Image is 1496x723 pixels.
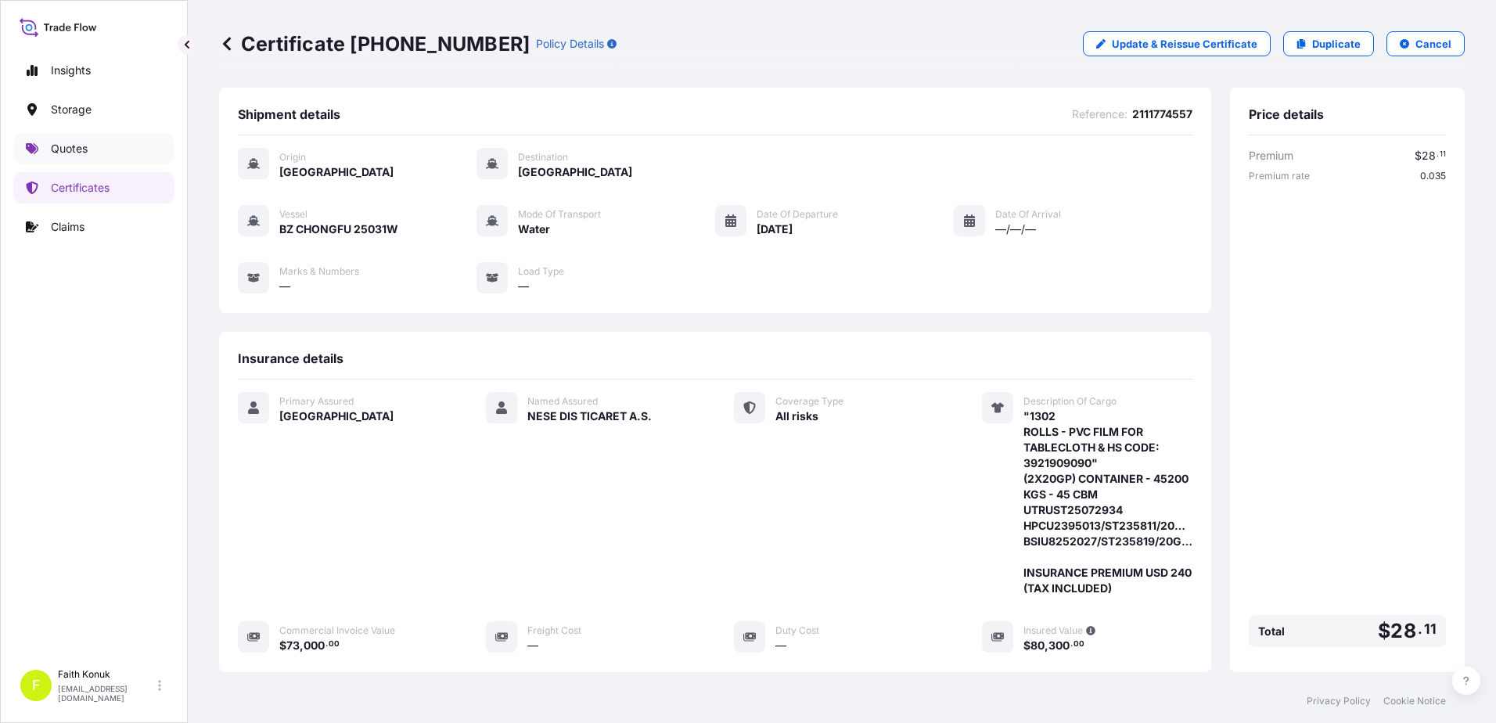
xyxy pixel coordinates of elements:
[518,265,564,278] span: Load Type
[527,638,538,653] span: —
[329,642,340,647] span: 00
[238,106,340,122] span: Shipment details
[775,408,818,424] span: All risks
[1420,170,1446,182] span: 0.035
[279,395,354,408] span: Primary Assured
[300,640,304,651] span: ,
[1415,36,1451,52] p: Cancel
[527,395,598,408] span: Named Assured
[279,624,395,637] span: Commercial Invoice Value
[757,221,793,237] span: [DATE]
[219,31,530,56] p: Certificate [PHONE_NUMBER]
[1386,31,1465,56] button: Cancel
[279,164,394,180] span: [GEOGRAPHIC_DATA]
[1307,695,1371,707] a: Privacy Policy
[518,221,550,237] span: Water
[518,164,632,180] span: [GEOGRAPHIC_DATA]
[536,36,604,52] p: Policy Details
[1048,640,1070,651] span: 300
[1249,106,1324,122] span: Price details
[13,211,174,243] a: Claims
[13,133,174,164] a: Quotes
[51,63,91,78] p: Insights
[1023,395,1117,408] span: Description Of Cargo
[1030,640,1045,651] span: 80
[527,408,652,424] span: NESE DIS TICARET A.S.
[1283,31,1374,56] a: Duplicate
[1083,31,1271,56] a: Update & Reissue Certificate
[518,151,568,164] span: Destination
[518,208,601,221] span: Mode of Transport
[13,172,174,203] a: Certificates
[775,624,819,637] span: Duty Cost
[1378,621,1390,641] span: $
[51,180,110,196] p: Certificates
[775,395,843,408] span: Coverage Type
[1312,36,1361,52] p: Duplicate
[1437,152,1439,157] span: .
[1112,36,1257,52] p: Update & Reissue Certificate
[279,221,398,237] span: BZ CHONGFU 25031W
[13,94,174,125] a: Storage
[238,351,343,366] span: Insurance details
[1249,170,1310,182] span: Premium rate
[1258,624,1285,639] span: Total
[279,408,394,424] span: [GEOGRAPHIC_DATA]
[51,219,85,235] p: Claims
[58,668,155,681] p: Faith Konuk
[1045,640,1048,651] span: ,
[995,221,1036,237] span: —/—/—
[1023,624,1083,637] span: Insured Value
[1424,624,1437,634] span: 11
[757,208,838,221] span: Date of Departure
[1383,695,1446,707] a: Cookie Notice
[51,102,92,117] p: Storage
[1023,640,1030,651] span: $
[58,684,155,703] p: [EMAIL_ADDRESS][DOMAIN_NAME]
[13,55,174,86] a: Insights
[51,141,88,156] p: Quotes
[1072,106,1127,122] span: Reference :
[279,279,290,294] span: —
[518,279,529,294] span: —
[1023,408,1192,596] span: "1302 ROLLS - PVC FILM FOR TABLECLOTH & HS CODE: 3921909090" (2X20GP) CONTAINER - 45200 KGS - 45 ...
[1418,624,1422,634] span: .
[1440,152,1446,157] span: 11
[279,151,306,164] span: Origin
[1070,642,1073,647] span: .
[995,208,1061,221] span: Date of Arrival
[32,678,41,693] span: F
[279,208,307,221] span: Vessel
[527,624,581,637] span: Freight Cost
[1073,642,1084,647] span: 00
[1422,150,1436,161] span: 28
[775,638,786,653] span: —
[1249,148,1293,164] span: Premium
[279,265,359,278] span: Marks & Numbers
[279,640,286,651] span: $
[325,642,328,647] span: .
[1390,621,1415,641] span: 28
[1415,150,1422,161] span: $
[1132,106,1192,122] span: 2111774557
[286,640,300,651] span: 73
[304,640,325,651] span: 000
